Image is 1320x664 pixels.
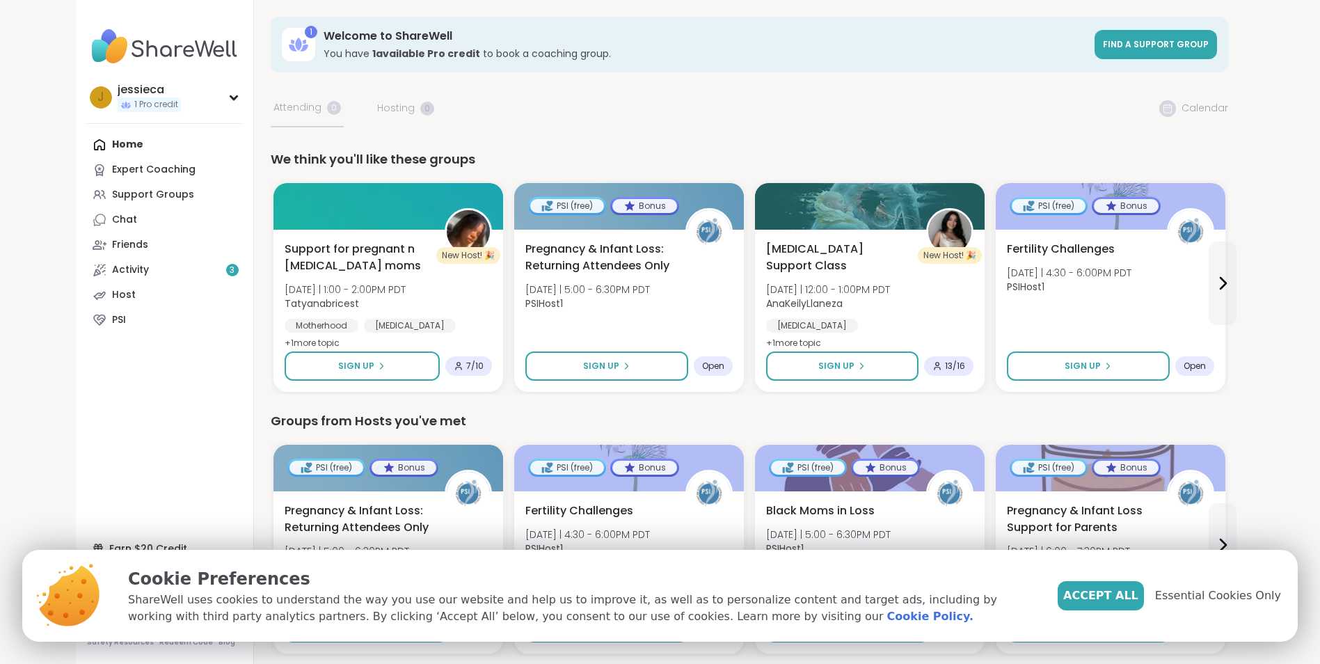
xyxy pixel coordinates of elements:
span: [DATE] | 5:00 - 6:30PM PDT [525,283,650,297]
span: [DATE] | 5:00 - 6:30PM PDT [285,544,409,558]
h3: Welcome to ShareWell [324,29,1086,44]
div: Host [112,288,136,302]
img: PSIHost1 [687,472,731,515]
img: PSIHost1 [1169,210,1212,253]
div: Earn $20 Credit [87,536,242,561]
b: Tatyanabricest [285,297,359,310]
div: PSI [112,313,126,327]
div: [MEDICAL_DATA] [364,319,456,333]
span: Accept All [1063,587,1138,604]
a: Find a support group [1095,30,1217,59]
img: PSIHost1 [447,472,490,515]
img: PSIHost1 [928,472,971,515]
span: Fertility Challenges [1007,241,1115,258]
img: AnaKeilyLlaneza [928,210,971,253]
div: New Host! 🎉 [918,247,982,264]
h3: You have to book a coaching group. [324,47,1086,61]
div: Friends [112,238,148,252]
span: 1 Pro credit [134,99,178,111]
p: Cookie Preferences [128,567,1035,592]
a: Redeem Code [159,638,213,647]
span: [DATE] | 12:00 - 1:00PM PDT [766,283,890,297]
div: Activity [112,263,149,277]
a: PSI [87,308,242,333]
b: PSIHost1 [525,297,563,310]
div: Groups from Hosts you've met [271,411,1228,431]
span: Black Moms in Loss [766,503,875,519]
b: PSIHost1 [766,542,804,555]
div: Support Groups [112,188,194,202]
span: Pregnancy & Infant Loss Support for Parents [1007,503,1152,536]
div: jessieca [118,82,181,97]
span: Sign Up [583,360,619,372]
div: Chat [112,213,137,227]
p: ShareWell uses cookies to understand the way you use our website and help us to improve it, as we... [128,592,1035,625]
a: Safety Resources [87,638,154,647]
span: Open [702,361,724,372]
a: Blog [218,638,235,647]
button: Sign Up [285,351,440,381]
span: Pregnancy & Infant Loss: Returning Attendees Only [525,241,670,274]
img: PSIHost1 [687,210,731,253]
span: [DATE] | 5:00 - 6:30PM PDT [766,528,891,542]
span: Essential Cookies Only [1155,587,1281,604]
a: Friends [87,232,242,258]
span: j [97,88,104,106]
button: Sign Up [525,351,688,381]
span: 7 / 10 [466,361,484,372]
button: Accept All [1058,581,1144,610]
div: Motherhood [285,319,358,333]
span: [DATE] | 4:30 - 6:00PM PDT [525,528,650,542]
div: Bonus [612,199,677,213]
span: 13 / 16 [945,361,965,372]
div: PSI (free) [1012,199,1086,213]
div: New Host! 🎉 [436,247,500,264]
span: Support for pregnant n [MEDICAL_DATA] moms [285,241,429,274]
div: We think you'll like these groups [271,150,1228,169]
a: Expert Coaching [87,157,242,182]
div: Expert Coaching [112,163,196,177]
span: Find a support group [1103,38,1209,50]
div: Bonus [612,461,677,475]
div: PSI (free) [1012,461,1086,475]
span: Sign Up [818,360,854,372]
span: [DATE] | 1:00 - 2:00PM PDT [285,283,406,297]
button: Sign Up [766,351,919,381]
span: [DATE] | 4:30 - 6:00PM PDT [1007,266,1131,280]
b: 1 available Pro credit [372,47,480,61]
img: PSIHost1 [1169,472,1212,515]
a: Host [87,283,242,308]
div: Bonus [853,461,918,475]
span: Sign Up [1065,360,1101,372]
a: Chat [87,207,242,232]
a: Cookie Policy. [887,608,973,625]
div: PSI (free) [530,461,604,475]
div: Bonus [1094,461,1159,475]
b: AnaKeilyLlaneza [766,297,843,310]
div: Bonus [1094,199,1159,213]
span: Pregnancy & Infant Loss: Returning Attendees Only [285,503,429,536]
button: Sign Up [1007,351,1170,381]
div: Bonus [372,461,436,475]
a: Activity3 [87,258,242,283]
div: PSI (free) [289,461,363,475]
div: 1 [305,26,317,38]
b: PSIHost1 [525,542,563,555]
div: PSI (free) [530,199,604,213]
span: 3 [230,264,234,276]
span: Fertility Challenges [525,503,633,519]
span: Open [1184,361,1206,372]
span: [MEDICAL_DATA] Support Class [766,241,911,274]
div: [MEDICAL_DATA] [766,319,858,333]
img: ShareWell Nav Logo [87,22,242,71]
div: PSI (free) [771,461,845,475]
img: Tatyanabricest [447,210,490,253]
b: PSIHost1 [1007,280,1044,294]
span: [DATE] | 6:00 - 7:30PM PDT [1007,544,1130,558]
a: Support Groups [87,182,242,207]
span: Sign Up [338,360,374,372]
